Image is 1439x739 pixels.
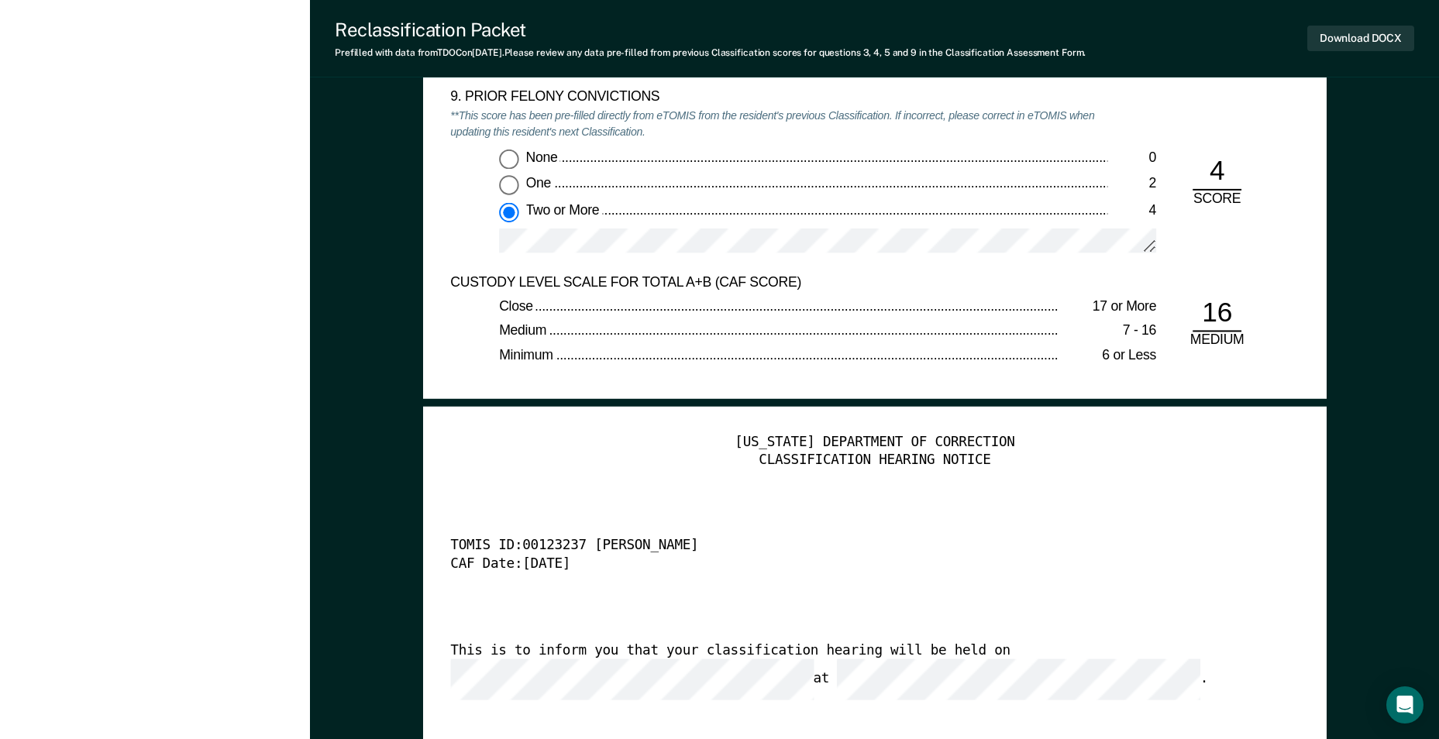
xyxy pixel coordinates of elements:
span: Two or More [525,201,601,217]
em: **This score has been pre-filled directly from eTOMIS from the resident's previous Classification... [450,108,1094,139]
div: 2 [1107,175,1156,193]
div: Open Intercom Messenger [1386,686,1424,724]
div: MEDIUM [1180,332,1253,350]
input: Two or More4 [499,201,519,222]
input: One2 [499,175,519,195]
span: Close [499,297,535,313]
div: Reclassification Packet [335,19,1086,41]
div: 7 - 16 [1059,322,1156,340]
span: None [525,149,560,164]
div: 0 [1107,149,1156,167]
div: 17 or More [1059,297,1156,315]
div: This is to inform you that your classification hearing will be held on at . [450,642,1257,701]
div: SCORE [1180,191,1253,208]
div: 4 [1107,201,1156,219]
div: 9. PRIOR FELONY CONVICTIONS [450,88,1107,106]
div: CUSTODY LEVEL SCALE FOR TOTAL A+B (CAF SCORE) [450,273,1107,291]
div: CAF Date: [DATE] [450,555,1257,573]
div: [US_STATE] DEPARTMENT OF CORRECTION [450,434,1299,452]
div: 16 [1193,295,1241,332]
input: None0 [499,149,519,169]
span: Medium [499,322,549,338]
div: 4 [1193,153,1241,191]
button: Download DOCX [1307,26,1414,51]
div: TOMIS ID: 00123237 [PERSON_NAME] [450,538,1257,555]
div: CLASSIFICATION HEARING NOTICE [450,452,1299,469]
div: Prefilled with data from TDOC on [DATE] . Please review any data pre-filled from previous Classif... [335,47,1086,58]
span: One [525,175,553,191]
span: Minimum [499,347,556,363]
div: 6 or Less [1059,347,1156,365]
